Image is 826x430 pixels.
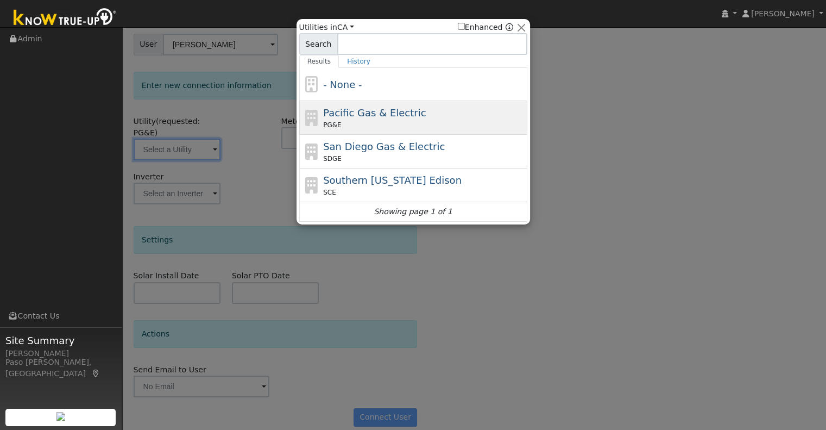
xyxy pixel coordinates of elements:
[91,369,101,378] a: Map
[505,23,513,32] a: Enhanced Providers
[299,22,354,33] span: Utilities in
[5,357,116,379] div: Paso [PERSON_NAME], [GEOGRAPHIC_DATA]
[337,23,354,32] a: CA
[5,348,116,359] div: [PERSON_NAME]
[299,55,339,68] a: Results
[458,22,503,33] label: Enhanced
[323,141,445,152] span: San Diego Gas & Electric
[323,154,342,164] span: SDGE
[458,22,513,33] span: Show enhanced providers
[8,6,122,30] img: Know True-Up
[751,9,815,18] span: [PERSON_NAME]
[323,120,341,130] span: PG&E
[323,107,426,119] span: Pacific Gas & Electric
[374,206,452,217] i: Showing page 1 of 1
[5,333,116,348] span: Site Summary
[339,55,379,68] a: History
[323,79,362,90] span: - None -
[56,412,65,421] img: retrieve
[323,188,336,197] span: SCE
[458,23,465,30] input: Enhanced
[299,33,338,55] span: Search
[323,175,462,186] span: Southern [US_STATE] Edison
